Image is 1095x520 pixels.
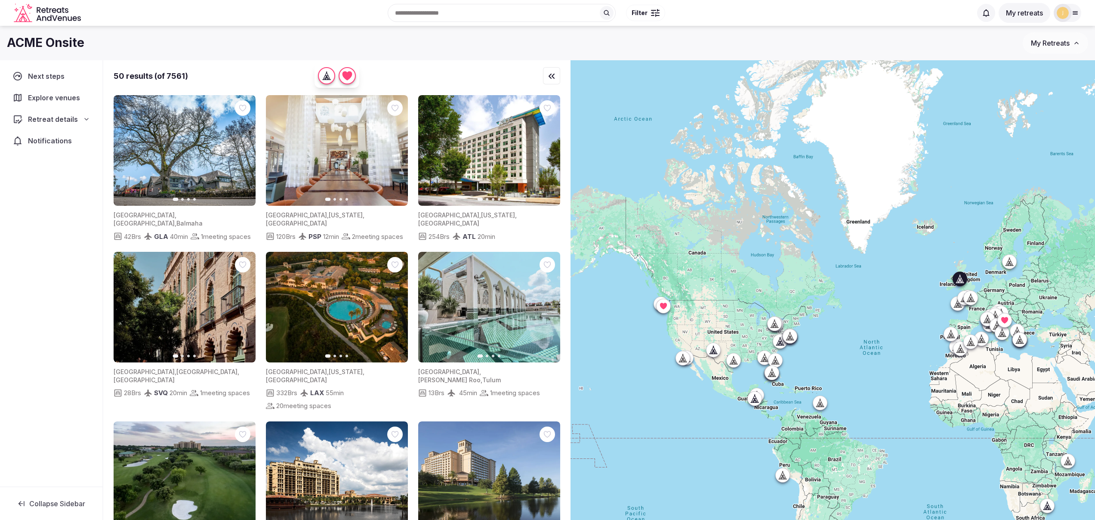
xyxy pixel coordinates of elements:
img: Featured image for venue [418,95,560,206]
span: , [175,368,176,375]
img: Featured image for venue [266,252,408,362]
button: Go to slide 3 [339,355,342,357]
span: 1 meeting spaces [490,388,540,397]
h1: ACME Onsite [7,34,84,51]
a: Notifications [7,132,96,150]
button: Go to slide 1 [478,354,483,358]
span: 55 min [326,388,344,397]
span: , [327,368,329,375]
a: Visit the homepage [14,3,83,23]
button: Go to slide 2 [333,355,336,357]
span: Collapse Sidebar [29,499,85,508]
span: [GEOGRAPHIC_DATA] [266,376,327,384]
button: Go to slide 1 [173,354,179,358]
span: , [175,220,176,227]
button: Go to slide 3 [492,355,494,357]
button: Go to slide 1 [478,198,483,201]
button: Go to slide 2 [181,198,184,201]
button: Go to slide 4 [345,355,348,357]
span: 12 min [323,232,339,241]
span: [GEOGRAPHIC_DATA] [418,211,479,219]
span: Tulum [482,376,501,384]
span: 13 Brs [429,388,444,397]
span: , [238,368,239,375]
div: 50 results (of 7561) [114,71,188,81]
img: jeffatseg [1057,7,1069,19]
span: 20 min [478,232,495,241]
span: Balmaha [176,220,203,227]
span: [GEOGRAPHIC_DATA] [114,376,175,384]
span: 20 meeting spaces [276,401,331,410]
button: Go to slide 1 [325,354,331,358]
span: [US_STATE] [329,211,363,219]
span: LAX [310,389,324,397]
span: [US_STATE] [329,368,363,375]
img: Featured image for venue [114,95,256,206]
span: , [363,368,364,375]
button: Go to slide 4 [498,355,500,357]
button: Go to slide 1 [173,198,179,201]
span: [GEOGRAPHIC_DATA] [266,368,327,375]
span: [GEOGRAPHIC_DATA] [114,220,175,227]
span: 120 Brs [276,232,296,241]
span: , [327,211,329,219]
button: Go to slide 2 [486,355,488,357]
button: Go to slide 4 [498,198,500,201]
span: [GEOGRAPHIC_DATA] [266,211,327,219]
img: Featured image for venue [114,252,256,362]
img: Featured image for venue [266,95,408,206]
span: Next steps [28,71,68,81]
a: Next steps [7,67,96,85]
span: , [481,376,482,384]
button: My Retreats [1023,32,1088,54]
button: Go to slide 4 [193,198,196,201]
a: My retreats [999,9,1050,17]
span: [GEOGRAPHIC_DATA] [176,368,238,375]
button: Go to slide 1 [325,198,331,201]
button: Go to slide 4 [193,355,196,357]
span: [GEOGRAPHIC_DATA] [114,211,175,219]
button: My retreats [999,3,1050,23]
span: 28 Brs [124,388,141,397]
span: SVQ [154,389,168,397]
button: Go to slide 4 [345,198,348,201]
button: Go to slide 2 [333,198,336,201]
button: Collapse Sidebar [7,494,96,513]
span: [GEOGRAPHIC_DATA] [418,368,479,375]
span: 1 meeting spaces [200,388,250,397]
span: , [363,211,364,219]
span: Notifications [28,136,75,146]
span: , [479,211,481,219]
button: Go to slide 3 [339,198,342,201]
span: 45 min [459,388,477,397]
svg: Retreats and Venues company logo [14,3,83,23]
span: , [515,211,517,219]
button: Go to slide 2 [181,355,184,357]
span: , [175,211,176,219]
button: Go to slide 2 [486,198,488,201]
a: Explore venues [7,89,96,107]
img: Featured image for venue [418,252,560,362]
span: My Retreats [1031,39,1070,47]
span: 2 meeting spaces [352,232,403,241]
span: 20 min [170,388,187,397]
span: PSP [308,232,321,241]
span: [GEOGRAPHIC_DATA] [266,220,327,227]
span: Retreat details [28,114,78,124]
span: Explore venues [28,93,83,103]
span: 254 Brs [429,232,450,241]
span: , [479,368,481,375]
span: 1 meeting spaces [201,232,251,241]
button: Filter [626,5,665,21]
span: [PERSON_NAME] Roo [418,376,481,384]
span: [US_STATE] [481,211,515,219]
span: 40 min [170,232,188,241]
span: ATL [463,232,476,241]
span: GLA [154,232,168,241]
span: 42 Brs [124,232,141,241]
button: Go to slide 3 [492,198,494,201]
span: 332 Brs [276,388,297,397]
span: [GEOGRAPHIC_DATA] [114,368,175,375]
span: [GEOGRAPHIC_DATA] [418,220,479,227]
button: Go to slide 3 [187,198,190,201]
